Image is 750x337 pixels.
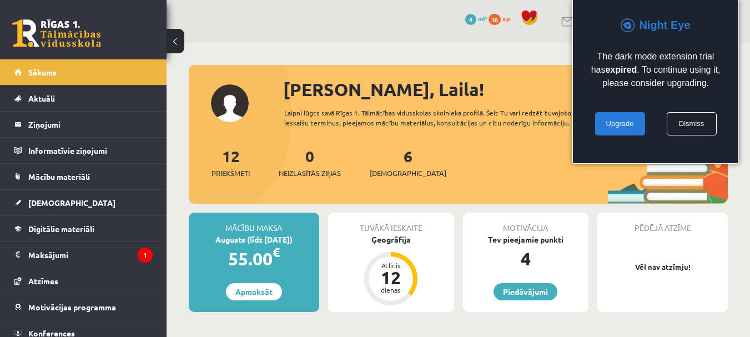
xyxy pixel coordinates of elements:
[374,286,407,293] div: dienas
[212,168,250,179] span: Priekšmeti
[28,172,90,182] span: Mācību materiāli
[212,146,250,179] a: 12Priekšmeti
[28,138,153,163] legend: Informatīvie ziņojumi
[189,245,319,272] div: 55.00
[374,269,407,286] div: 12
[14,59,153,85] a: Sākums
[28,302,116,312] span: Motivācijas programma
[14,216,153,242] a: Digitālie materiāli
[328,234,454,307] a: Ģeogrāfija Atlicis 12 dienas
[28,276,58,286] span: Atzīmes
[28,67,57,77] span: Sākums
[14,294,153,320] a: Motivācijas programma
[28,93,55,103] span: Aktuāli
[465,14,476,25] span: 4
[28,242,153,268] legend: Maksājumi
[328,234,454,245] div: Ģeogrāfija
[226,283,282,300] a: Apmaksāt
[14,242,153,268] a: Maksājumi1
[14,164,153,189] a: Mācību materiāli
[374,262,407,269] div: Atlicis
[28,112,153,137] legend: Ziņojumi
[14,268,153,294] a: Atzīmes
[502,14,510,23] span: xp
[14,85,153,111] a: Aktuāli
[370,168,446,179] span: [DEMOGRAPHIC_DATA]
[28,224,94,234] span: Digitālie materiāli
[14,112,153,137] a: Ziņojumi
[621,18,635,32] img: QpBOHpWU8EKOw01CVLsZ3hCGtMpMpR3Q7JvWlKe+PT9H3nZXV5jEh4mKcuDd910bCpdZndFiKKPpeH2KnHRBg+8xZck+n5slv...
[463,245,589,272] div: 4
[14,190,153,215] a: [DEMOGRAPHIC_DATA]
[14,138,153,163] a: Informatīvie ziņojumi
[667,112,717,135] a: Dismiss
[283,76,728,103] div: [PERSON_NAME], Laila!
[478,14,487,23] span: mP
[189,234,319,245] div: Augusts (līdz [DATE])
[463,234,589,245] div: Tev pieejamie punkti
[597,213,728,234] div: Pēdējā atzīme
[465,14,487,23] a: 4 mP
[489,14,515,23] a: 36 xp
[138,248,153,263] i: 1
[273,244,280,260] span: €
[603,261,722,273] p: Vēl nav atzīmju!
[639,17,690,33] div: Night Eye
[370,146,446,179] a: 6[DEMOGRAPHIC_DATA]
[605,65,637,74] b: expired
[591,50,721,90] div: The dark mode extension trial has . To continue using it, please consider upgrading.
[279,168,341,179] span: Neizlasītās ziņas
[284,108,608,128] div: Laipni lūgts savā Rīgas 1. Tālmācības vidusskolas skolnieka profilā. Šeit Tu vari redzēt tuvojošo...
[489,14,501,25] span: 36
[12,19,101,47] a: Rīgas 1. Tālmācības vidusskola
[328,213,454,234] div: Tuvākā ieskaite
[463,213,589,234] div: Motivācija
[595,112,645,135] a: Upgrade
[279,146,341,179] a: 0Neizlasītās ziņas
[189,213,319,234] div: Mācību maksa
[28,198,115,208] span: [DEMOGRAPHIC_DATA]
[494,283,557,300] a: Piedāvājumi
